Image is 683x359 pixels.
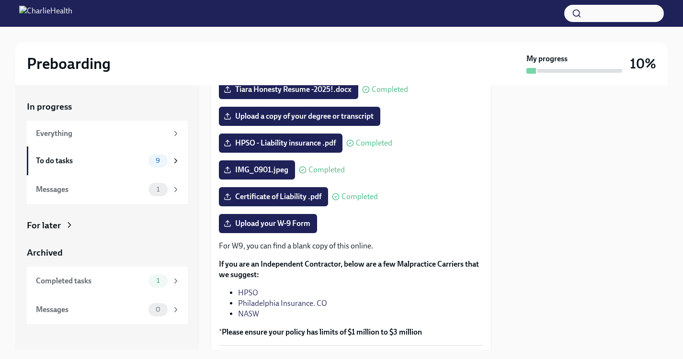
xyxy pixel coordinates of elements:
[27,219,61,232] div: For later
[341,193,378,201] span: Completed
[226,85,352,94] span: Tiara Honesty Resume -2025!.docx
[526,54,568,64] strong: My progress
[151,186,165,193] span: 1
[630,55,656,72] h3: 10%
[219,160,295,179] label: IMG_0901.jpeg
[27,219,188,232] a: For later
[27,247,188,259] a: Archived
[36,304,145,315] div: Messages
[238,299,327,308] a: Philadelphia Insurance. CO
[226,112,374,121] span: Upload a copy of your degree or transcript
[27,121,188,146] a: Everything
[219,187,328,206] label: Certificate of Liability .pdf
[222,327,422,337] strong: Please ensure your policy has limits of $1 million to $3 million
[27,267,188,295] a: Completed tasks1
[226,192,321,202] span: Certificate of Liability .pdf
[151,277,165,284] span: 1
[238,288,258,297] a: HPSO
[36,128,168,139] div: Everything
[226,219,310,228] span: Upload your W-9 Form
[219,107,380,126] label: Upload a copy of your degree or transcript
[219,214,317,233] label: Upload your W-9 Form
[27,175,188,204] a: Messages1
[19,6,72,21] img: CharlieHealth
[36,184,145,195] div: Messages
[356,139,392,147] span: Completed
[219,241,483,251] p: For W9, you can find a blank copy of this online.
[226,165,288,175] span: IMG_0901.jpeg
[308,166,345,174] span: Completed
[219,134,342,153] label: HPSO - Liability insurance .pdf
[36,156,145,166] div: To do tasks
[226,138,336,148] span: HPSO - Liability insurance .pdf
[150,157,166,164] span: 9
[36,276,145,286] div: Completed tasks
[372,86,408,93] span: Completed
[219,80,358,99] label: Tiara Honesty Resume -2025!.docx
[150,306,166,313] span: 0
[219,259,479,279] strong: If you are an Independent Contractor, below are a few Malpractice Carriers that we suggest:
[27,54,111,73] h2: Preboarding
[27,101,188,113] a: In progress
[27,146,188,175] a: To do tasks9
[238,309,259,318] a: NASW
[27,295,188,324] a: Messages0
